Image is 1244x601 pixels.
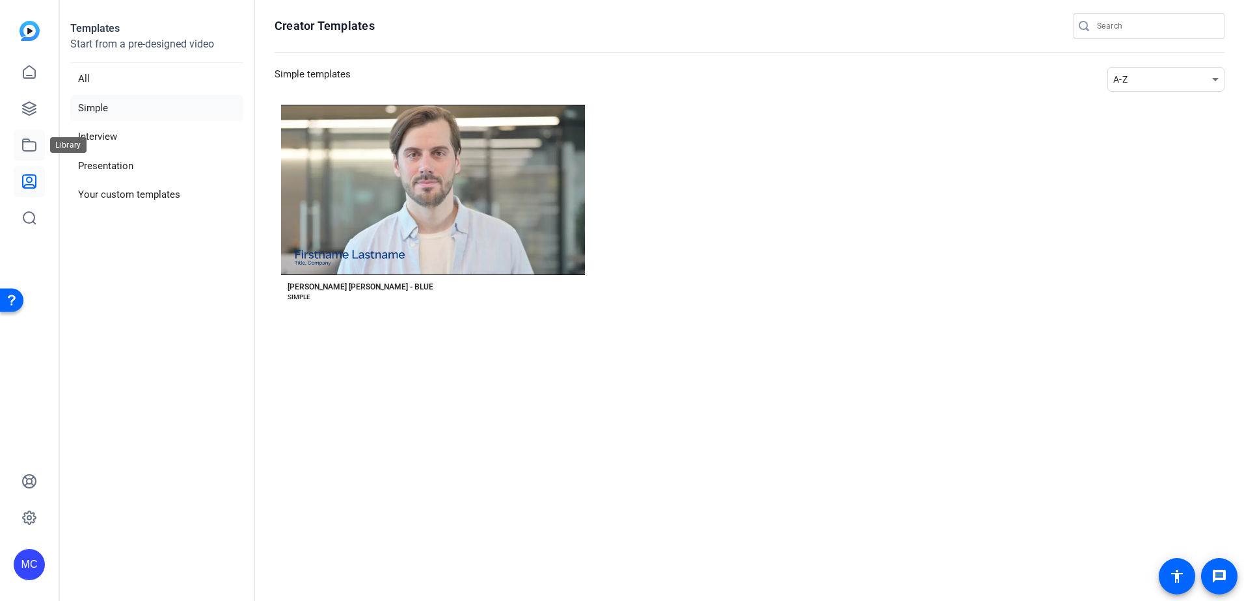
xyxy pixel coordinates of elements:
strong: Templates [70,22,120,34]
div: SIMPLE [288,292,310,302]
mat-icon: message [1211,568,1227,584]
h1: Creator Templates [275,18,375,34]
li: Presentation [70,153,243,180]
h3: Simple templates [275,67,351,92]
input: Search [1097,18,1214,34]
span: A-Z [1113,74,1128,85]
li: Your custom templates [70,181,243,208]
div: [PERSON_NAME] [PERSON_NAME] - BLUE [288,282,433,292]
button: Template image [281,105,585,275]
li: All [70,66,243,92]
li: Simple [70,95,243,122]
div: Library [50,137,87,153]
mat-icon: accessibility [1169,568,1185,584]
div: MC [14,549,45,580]
img: blue-gradient.svg [20,21,40,41]
p: Start from a pre-designed video [70,36,243,63]
li: Interview [70,124,243,150]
